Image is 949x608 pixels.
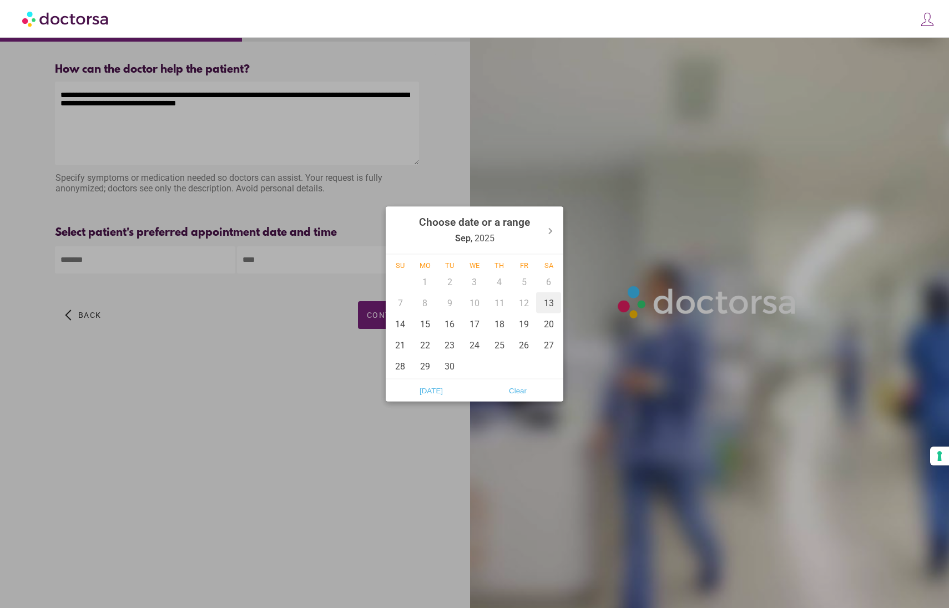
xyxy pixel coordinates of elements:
strong: Choose date or a range [419,216,530,229]
div: We [462,261,487,270]
div: 10 [462,292,487,313]
div: , 2025 [419,209,530,252]
strong: Sep [455,233,471,244]
div: 26 [512,335,537,356]
div: 30 [437,356,462,377]
div: Su [388,261,413,270]
button: [DATE] [388,382,474,399]
div: 16 [437,313,462,335]
div: 14 [388,313,413,335]
div: 29 [413,356,438,377]
div: Fr [512,261,537,270]
div: 17 [462,313,487,335]
div: 1 [413,271,438,292]
div: 11 [487,292,512,313]
div: 28 [388,356,413,377]
div: 9 [437,292,462,313]
div: 4 [487,271,512,292]
img: Doctorsa.com [22,6,110,31]
div: 3 [462,271,487,292]
span: Clear [478,382,558,399]
div: 23 [437,335,462,356]
div: Sa [536,261,561,270]
div: Mo [413,261,438,270]
div: 19 [512,313,537,335]
div: 22 [413,335,438,356]
div: Th [487,261,512,270]
button: Clear [474,382,561,399]
div: 27 [536,335,561,356]
div: 5 [512,271,537,292]
div: 20 [536,313,561,335]
div: 7 [388,292,413,313]
div: 24 [462,335,487,356]
div: 25 [487,335,512,356]
div: 21 [388,335,413,356]
div: 12 [512,292,537,313]
img: icons8-customer-100.png [920,12,935,27]
div: 18 [487,313,512,335]
span: [DATE] [391,382,471,399]
div: 8 [413,292,438,313]
div: 13 [536,292,561,313]
div: 6 [536,271,561,292]
div: Tu [437,261,462,270]
div: 15 [413,313,438,335]
div: 2 [437,271,462,292]
button: Your consent preferences for tracking technologies [930,447,949,465]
